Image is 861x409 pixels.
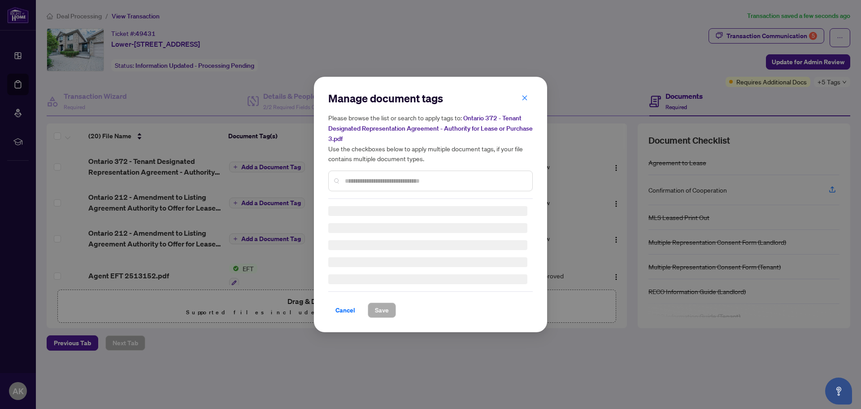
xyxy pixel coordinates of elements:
[522,95,528,101] span: close
[328,113,533,163] h5: Please browse the list or search to apply tags to: Use the checkboxes below to apply multiple doc...
[328,114,533,143] span: Ontario 372 - Tenant Designated Representation Agreement - Authority for Lease or Purchase 3.pdf
[368,303,396,318] button: Save
[825,378,852,405] button: Open asap
[328,91,533,106] h2: Manage document tags
[335,303,355,317] span: Cancel
[328,303,362,318] button: Cancel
